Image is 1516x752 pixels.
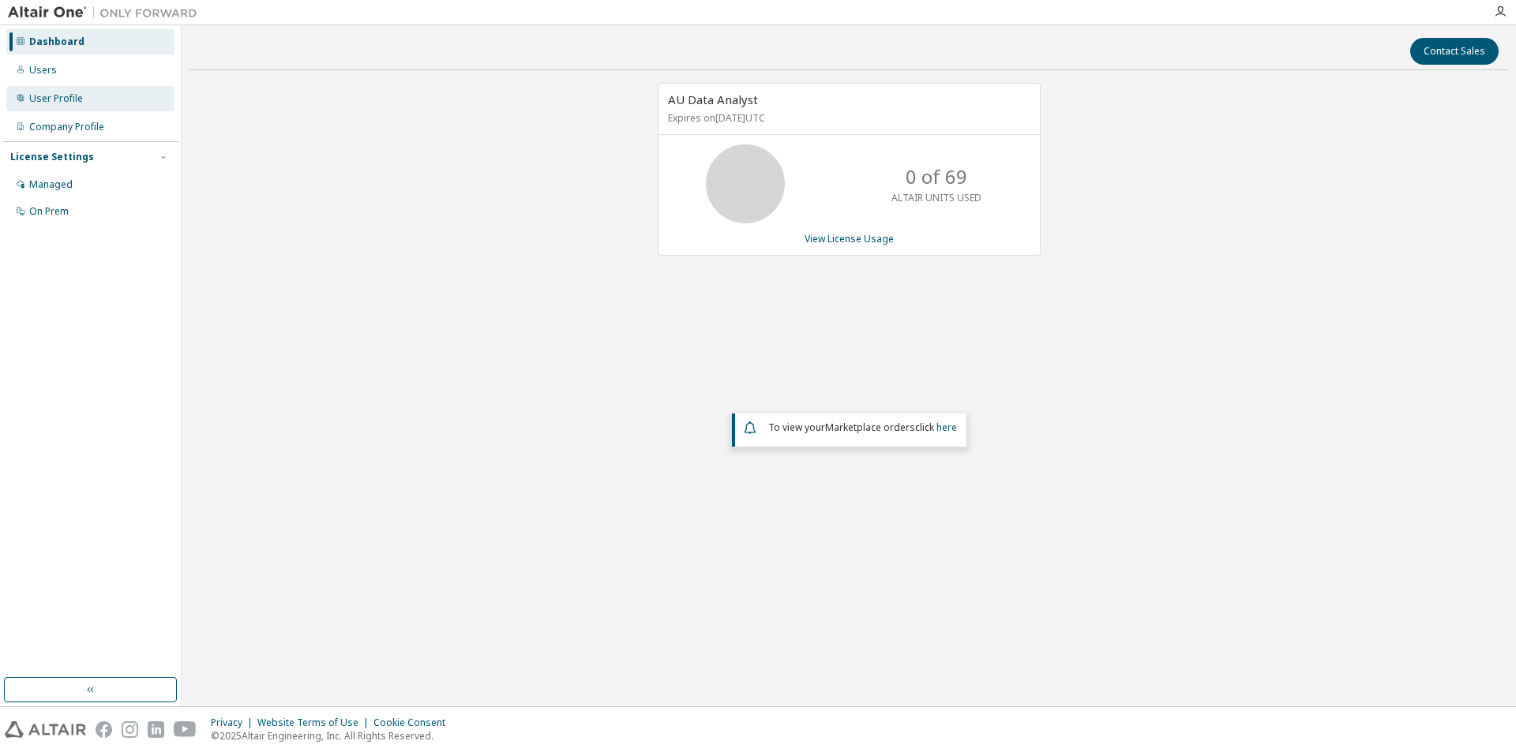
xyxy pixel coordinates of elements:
div: Website Terms of Use [257,716,373,729]
em: Marketplace orders [825,421,915,434]
p: Expires on [DATE] UTC [668,111,1026,125]
span: AU Data Analyst [668,92,758,107]
img: Altair One [8,5,205,21]
p: 0 of 69 [906,163,967,190]
a: View License Usage [805,232,894,245]
div: Privacy [211,716,257,729]
div: On Prem [29,205,69,218]
a: here [936,421,957,434]
div: User Profile [29,92,83,105]
p: ALTAIR UNITS USED [891,191,981,204]
img: youtube.svg [174,721,197,738]
p: © 2025 Altair Engineering, Inc. All Rights Reserved. [211,729,455,743]
div: Cookie Consent [373,716,455,729]
div: Dashboard [29,36,84,48]
div: License Settings [10,151,94,163]
img: instagram.svg [122,721,138,738]
div: Managed [29,178,73,191]
img: linkedin.svg [148,721,164,738]
span: To view your click [768,421,957,434]
button: Contact Sales [1410,38,1499,65]
div: Company Profile [29,121,104,133]
div: Users [29,64,57,77]
img: altair_logo.svg [5,721,86,738]
img: facebook.svg [96,721,112,738]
